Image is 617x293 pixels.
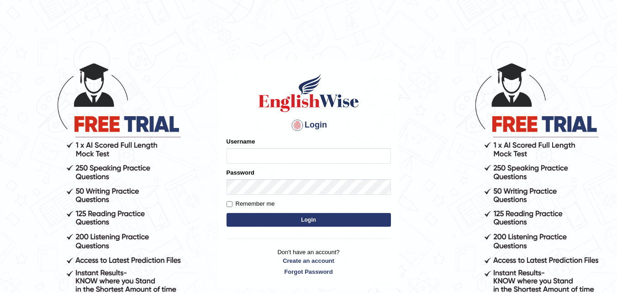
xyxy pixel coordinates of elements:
[227,213,391,227] button: Login
[227,256,391,265] a: Create an account
[227,267,391,276] a: Forgot Password
[227,199,275,208] label: Remember me
[227,137,255,146] label: Username
[227,201,232,207] input: Remember me
[227,248,391,276] p: Don't have an account?
[227,118,391,133] h4: Login
[257,72,361,113] img: Logo of English Wise sign in for intelligent practice with AI
[227,168,254,177] label: Password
